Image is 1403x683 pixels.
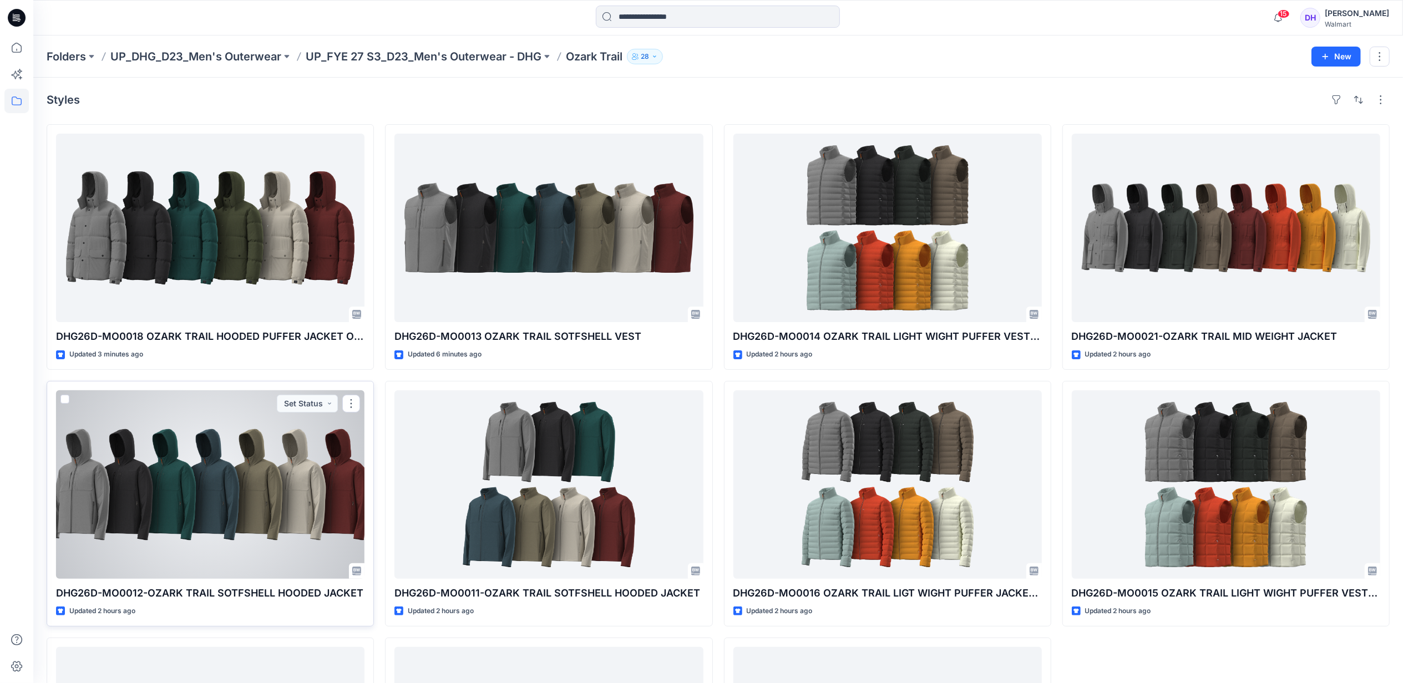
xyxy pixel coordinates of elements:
[747,605,813,617] p: Updated 2 hours ago
[747,349,813,360] p: Updated 2 hours ago
[56,390,364,579] a: DHG26D-MO0012-OZARK TRAIL SOTFSHELL HOODED JACKET
[394,134,703,322] a: DHG26D-MO0013 OZARK TRAIL SOTFSHELL VEST
[733,329,1042,344] p: DHG26D-MO0014 OZARK TRAIL LIGHT WIGHT PUFFER VEST OPT 1
[408,349,482,360] p: Updated 6 minutes ago
[1072,134,1380,322] a: DHG26D-MO0021-OZARK TRAIL MID WEIGHT JACKET
[47,93,80,106] h4: Styles
[1311,47,1361,67] button: New
[69,605,135,617] p: Updated 2 hours ago
[627,49,663,64] button: 28
[1278,9,1290,18] span: 15
[110,49,281,64] a: UP_DHG_D23_Men's Outerwear
[47,49,86,64] a: Folders
[69,349,143,360] p: Updated 3 minutes ago
[306,49,541,64] a: UP_FYE 27 S3_D23_Men's Outerwear - DHG
[1325,7,1389,20] div: [PERSON_NAME]
[394,329,703,344] p: DHG26D-MO0013 OZARK TRAIL SOTFSHELL VEST
[641,50,649,63] p: 28
[566,49,622,64] p: Ozark Trail
[1300,8,1320,28] div: DH
[1085,605,1151,617] p: Updated 2 hours ago
[56,329,364,344] p: DHG26D-MO0018 OZARK TRAIL HOODED PUFFER JACKET OPT 1
[1085,349,1151,360] p: Updated 2 hours ago
[394,390,703,579] a: DHG26D-MO0011-OZARK TRAIL SOTFSHELL HOODED JACKET
[733,134,1042,322] a: DHG26D-MO0014 OZARK TRAIL LIGHT WIGHT PUFFER VEST OPT 1
[1325,20,1389,28] div: Walmart
[1072,329,1380,344] p: DHG26D-MO0021-OZARK TRAIL MID WEIGHT JACKET
[733,390,1042,579] a: DHG26D-MO0016 OZARK TRAIL LIGT WIGHT PUFFER JACKET OPT 1
[1072,390,1380,579] a: DHG26D-MO0015 OZARK TRAIL LIGHT WIGHT PUFFER VEST OPT 2
[1072,585,1380,601] p: DHG26D-MO0015 OZARK TRAIL LIGHT WIGHT PUFFER VEST OPT 2
[733,585,1042,601] p: DHG26D-MO0016 OZARK TRAIL LIGT WIGHT PUFFER JACKET OPT 1
[56,134,364,322] a: DHG26D-MO0018 OZARK TRAIL HOODED PUFFER JACKET OPT 1
[394,585,703,601] p: DHG26D-MO0011-OZARK TRAIL SOTFSHELL HOODED JACKET
[408,605,474,617] p: Updated 2 hours ago
[56,585,364,601] p: DHG26D-MO0012-OZARK TRAIL SOTFSHELL HOODED JACKET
